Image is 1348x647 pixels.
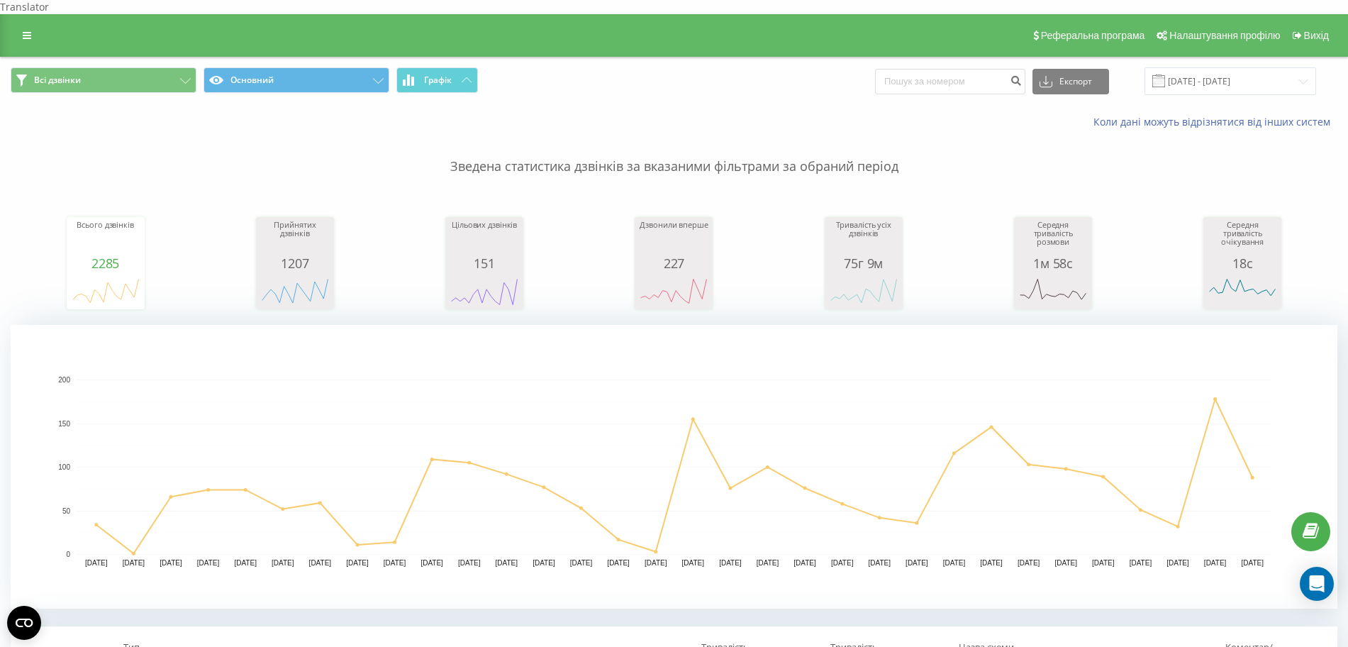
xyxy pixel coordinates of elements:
[70,256,141,270] div: 2285
[11,129,1337,176] p: Зведена статистика дзвінків за вказаними фільтрами за обраний період
[449,270,520,313] svg: A chart.
[757,559,779,567] text: [DATE]
[384,559,406,567] text: [DATE]
[645,559,667,567] text: [DATE]
[793,559,816,567] text: [DATE]
[58,463,70,471] text: 100
[682,559,705,567] text: [DATE]
[160,559,182,567] text: [DATE]
[1169,30,1280,41] span: Налаштування профілю
[123,559,145,567] text: [DATE]
[58,420,70,428] text: 150
[396,67,478,93] button: Графік
[197,559,220,567] text: [DATE]
[85,559,108,567] text: [DATE]
[34,74,81,86] span: Всі дзвінки
[638,256,709,270] div: 227
[828,221,899,256] div: Тривалість усіх дзвінків
[70,270,141,313] svg: A chart.
[11,67,196,93] button: Всі дзвінки
[1018,270,1088,313] svg: A chart.
[66,551,70,558] text: 0
[1093,115,1337,128] a: Коли дані можуть відрізнятися вiд інших систем
[1018,256,1088,270] div: 1м 58с
[58,376,70,384] text: 200
[906,559,928,567] text: [DATE]
[1204,559,1227,567] text: [DATE]
[1166,559,1189,567] text: [DATE]
[309,559,332,567] text: [DATE]
[828,270,899,313] svg: A chart.
[1149,14,1285,57] a: Налаштування профілю
[234,559,257,567] text: [DATE]
[260,256,330,270] div: 1207
[204,67,389,93] button: Основний
[570,559,593,567] text: [DATE]
[70,221,141,256] div: Всього дзвінків
[1032,69,1109,94] button: Експорт
[943,559,966,567] text: [DATE]
[638,221,709,256] div: Дзвонили вперше
[719,559,742,567] text: [DATE]
[1304,30,1329,41] span: Вихід
[62,507,71,515] text: 50
[533,559,555,567] text: [DATE]
[272,559,294,567] text: [DATE]
[869,559,891,567] text: [DATE]
[1207,256,1278,270] div: 18с
[875,69,1025,94] input: Пошук за номером
[1241,559,1264,567] text: [DATE]
[831,559,854,567] text: [DATE]
[7,606,41,640] button: Open CMP widget
[496,559,518,567] text: [DATE]
[1026,14,1150,57] a: Реферальна програма
[1300,567,1334,601] div: Open Intercom Messenger
[1207,270,1278,313] svg: A chart.
[260,270,330,313] svg: A chart.
[1054,559,1077,567] text: [DATE]
[638,270,709,313] svg: A chart.
[1092,559,1115,567] text: [DATE]
[449,256,520,270] div: 151
[1130,559,1152,567] text: [DATE]
[1041,30,1145,41] span: Реферальна програма
[11,325,1337,609] svg: A chart.
[449,221,520,256] div: Цільових дзвінків
[980,559,1003,567] text: [DATE]
[1018,559,1040,567] text: [DATE]
[260,221,330,256] div: Прийнятих дзвінків
[346,559,369,567] text: [DATE]
[828,256,899,270] div: 75г 9м
[607,559,630,567] text: [DATE]
[420,559,443,567] text: [DATE]
[1286,14,1334,57] a: Вихід
[458,559,481,567] text: [DATE]
[1018,221,1088,256] div: Середня тривалість розмови
[1207,221,1278,256] div: Середня тривалість очікування
[424,75,452,85] span: Графік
